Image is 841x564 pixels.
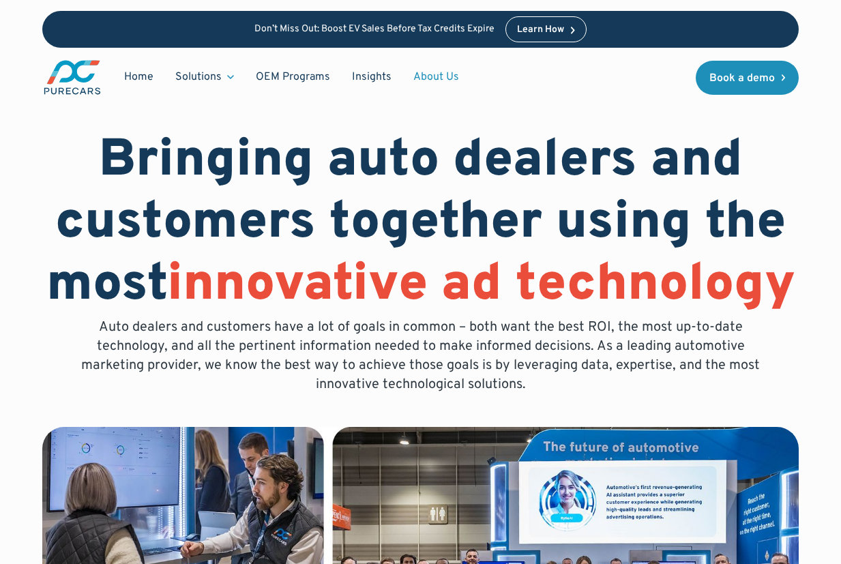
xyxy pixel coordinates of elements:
a: main [42,59,102,96]
p: Don’t Miss Out: Boost EV Sales Before Tax Credits Expire [254,24,495,35]
div: Solutions [164,64,245,90]
p: Auto dealers and customers have a lot of goals in common – both want the best ROI, the most up-to... [72,318,770,394]
img: purecars logo [42,59,102,96]
div: Book a demo [709,73,775,84]
a: About Us [402,64,470,90]
span: innovative ad technology [167,253,795,318]
a: Home [113,64,164,90]
h1: Bringing auto dealers and customers together using the most [42,131,799,318]
div: Learn How [517,25,564,35]
a: OEM Programs [245,64,341,90]
a: Insights [341,64,402,90]
a: Book a demo [696,61,799,95]
a: Learn How [505,16,587,42]
div: Solutions [175,70,222,85]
